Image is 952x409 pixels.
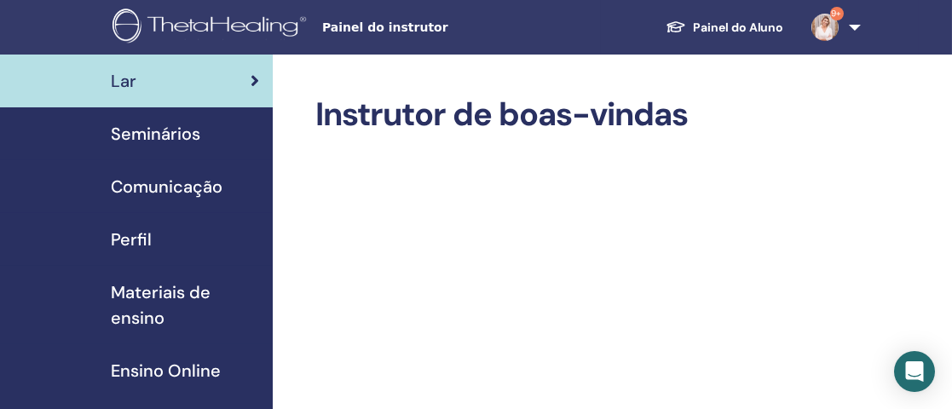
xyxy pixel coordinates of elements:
[111,227,152,252] span: Perfil
[322,19,578,37] span: Painel do instrutor
[830,7,844,20] span: 9+
[111,121,200,147] span: Seminários
[111,358,221,383] span: Ensino Online
[315,95,886,135] h2: Instrutor de boas-vindas
[894,351,935,392] div: Open Intercom Messenger
[113,9,312,47] img: logo.png
[111,279,259,331] span: Materiais de ensino
[811,14,839,41] img: default.jpg
[666,20,686,34] img: graduation-cap-white.svg
[652,12,798,43] a: Painel do Aluno
[111,68,136,94] span: Lar
[111,174,222,199] span: Comunicação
